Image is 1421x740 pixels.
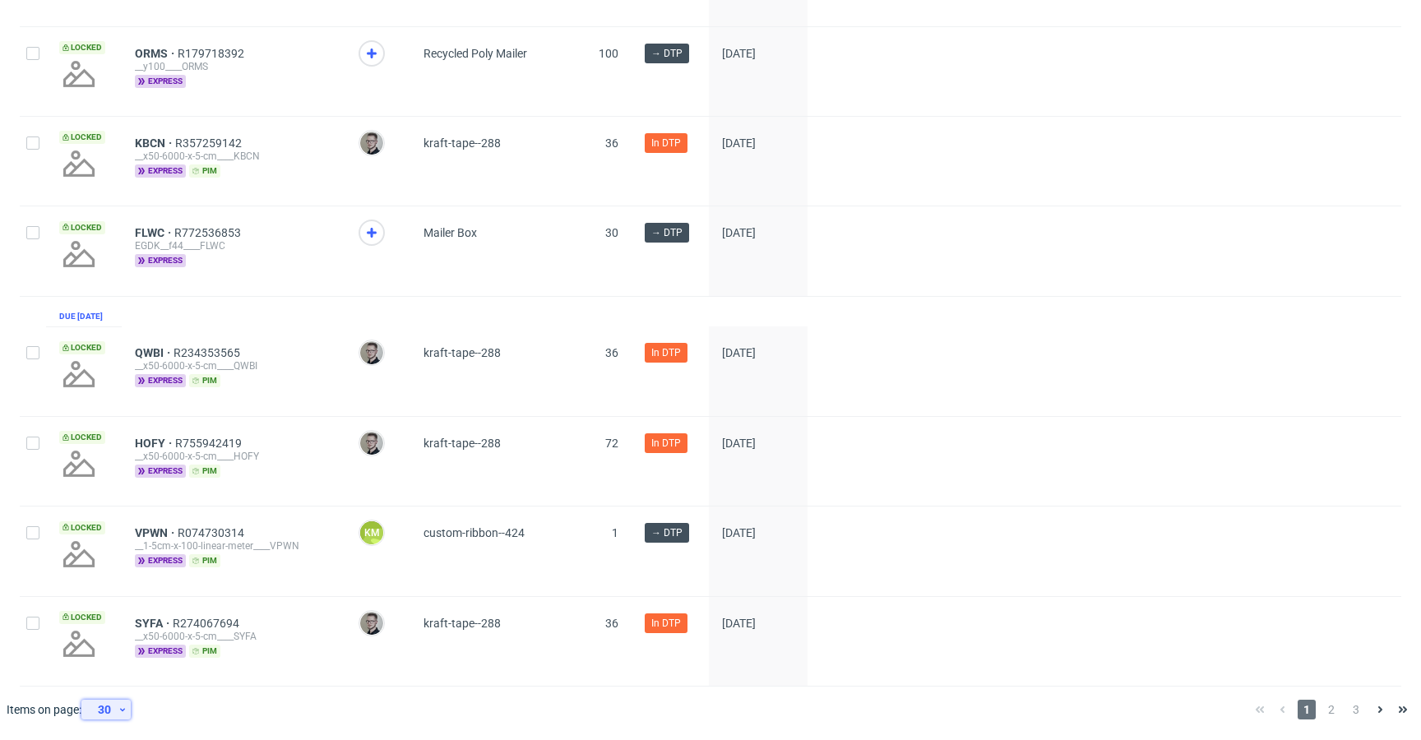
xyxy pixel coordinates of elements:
[135,617,173,630] a: SYFA
[651,525,683,540] span: → DTP
[189,645,220,658] span: pim
[135,254,186,267] span: express
[178,47,248,60] a: R179718392
[360,432,383,455] img: Krystian Gaza
[189,554,220,567] span: pim
[135,60,332,73] div: __y100____ORMS
[135,75,186,88] span: express
[135,450,332,463] div: __x50-6000-x-5-cm____HOFY
[135,526,178,539] a: VPWN
[59,234,99,274] img: no_design.png
[605,437,618,450] span: 72
[722,47,756,60] span: [DATE]
[722,346,756,359] span: [DATE]
[174,346,243,359] a: R234353565
[424,226,477,239] span: Mailer Box
[59,221,105,234] span: Locked
[135,465,186,478] span: express
[651,616,681,631] span: In DTP
[722,437,756,450] span: [DATE]
[135,437,175,450] a: HOFY
[135,630,332,643] div: __x50-6000-x-5-cm____SYFA
[722,526,756,539] span: [DATE]
[651,136,681,150] span: In DTP
[612,526,618,539] span: 1
[722,617,756,630] span: [DATE]
[651,225,683,240] span: → DTP
[424,437,501,450] span: kraft-tape--288
[424,136,501,150] span: kraft-tape--288
[135,645,186,658] span: express
[174,226,244,239] a: R772536853
[605,617,618,630] span: 36
[599,47,618,60] span: 100
[424,47,527,60] span: Recycled Poly Mailer
[424,526,525,539] span: custom-ribbon--424
[189,465,220,478] span: pim
[178,526,248,539] a: R074730314
[59,431,105,444] span: Locked
[722,136,756,150] span: [DATE]
[59,534,99,574] img: no_design.png
[59,444,99,483] img: no_design.png
[189,374,220,387] span: pim
[59,611,105,624] span: Locked
[605,226,618,239] span: 30
[651,46,683,61] span: → DTP
[360,132,383,155] img: Krystian Gaza
[135,359,332,372] div: __x50-6000-x-5-cm____QWBI
[7,701,81,718] span: Items on page:
[135,226,174,239] a: FLWC
[605,136,618,150] span: 36
[59,131,105,144] span: Locked
[59,521,105,534] span: Locked
[135,554,186,567] span: express
[59,624,99,664] img: no_design.png
[605,346,618,359] span: 36
[135,346,174,359] a: QWBI
[173,617,243,630] a: R274067694
[1347,700,1365,719] span: 3
[1322,700,1340,719] span: 2
[88,698,118,721] div: 30
[360,612,383,635] img: Krystian Gaza
[360,341,383,364] img: Krystian Gaza
[59,54,99,94] img: no_design.png
[59,341,105,354] span: Locked
[135,164,186,178] span: express
[651,436,681,451] span: In DTP
[59,310,103,323] div: Due [DATE]
[59,144,99,183] img: no_design.png
[135,374,186,387] span: express
[1298,700,1316,719] span: 1
[59,354,99,394] img: no_design.png
[189,164,220,178] span: pim
[424,346,501,359] span: kraft-tape--288
[175,136,245,150] a: R357259142
[722,226,756,239] span: [DATE]
[135,47,178,60] a: ORMS
[135,239,332,252] div: EGDK__f44____FLWC
[651,345,681,360] span: In DTP
[424,617,501,630] span: kraft-tape--288
[175,437,245,450] a: R755942419
[360,521,383,544] figcaption: KM
[135,539,332,553] div: __1-5cm-x-100-linear-meter____VPWN
[59,41,105,54] span: Locked
[135,150,332,163] div: __x50-6000-x-5-cm____KBCN
[135,136,175,150] a: KBCN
